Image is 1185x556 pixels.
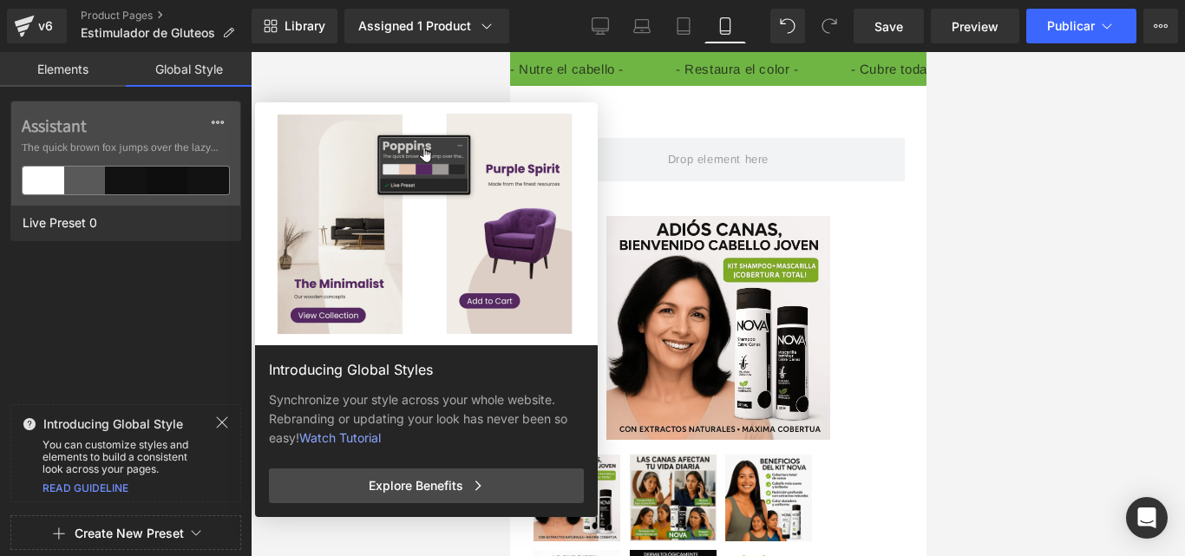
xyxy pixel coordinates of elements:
span: Library [285,18,325,34]
button: Publicar [1026,9,1136,43]
button: Undo [770,9,805,43]
span: Save [874,17,903,36]
button: Create New Preset [75,515,184,552]
a: Mobile [704,9,746,43]
div: Synchronize your style across your whole website. Rebranding or updating your look has never been... [269,390,584,448]
a: Desktop [579,9,621,43]
div: Introducing Global Styles [269,359,584,390]
span: Live Preset 0 [18,212,101,234]
a: Product Pages [81,9,252,23]
span: Introducing Global Style [43,417,183,431]
span: The quick brown fox jumps over the lazy... [22,140,230,155]
div: Explore Benefits [269,468,584,503]
a: Kit Cubre Canas Shampo Y Mascarilla natural [23,402,115,494]
a: Laptop [621,9,663,43]
a: Global Style [126,52,252,87]
a: Tablet [663,9,704,43]
a: Watch Tutorial [299,430,381,445]
img: Kit Cubre Canas Shampo Y Mascarilla natural [120,402,206,489]
div: Assigned 1 Product [358,17,495,35]
a: New Library [252,9,337,43]
a: Kit Cubre Canas Shampo Y Mascarilla natural [120,402,212,494]
a: v6 [7,9,67,43]
p: - Cubre todas las canas - [96,10,252,23]
div: Open Intercom Messenger [1126,497,1168,539]
div: v6 [35,15,56,37]
span: Preview [952,17,998,36]
p: - Nutre el cabello - [304,10,418,23]
a: READ GUIDELINE [43,481,128,494]
button: More [1143,9,1178,43]
a: Preview [931,9,1019,43]
label: Assistant [22,115,230,136]
a: Kit Cubre Canas Shampo Y Mascarilla natural [215,402,307,494]
font: Publicar [1047,18,1095,33]
div: You can customize styles and elements to build a consistent look across your pages. [11,439,240,475]
img: Kit Cubre Canas Shampo Y Mascarilla natural [23,402,110,489]
img: Kit Cubre Canas Shampo Y Mascarilla natural [96,164,320,388]
img: Kit Cubre Canas Shampo Y Mascarilla natural [215,402,302,489]
button: Redo [812,9,847,43]
span: Estimulador de Gluteos [81,26,215,40]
